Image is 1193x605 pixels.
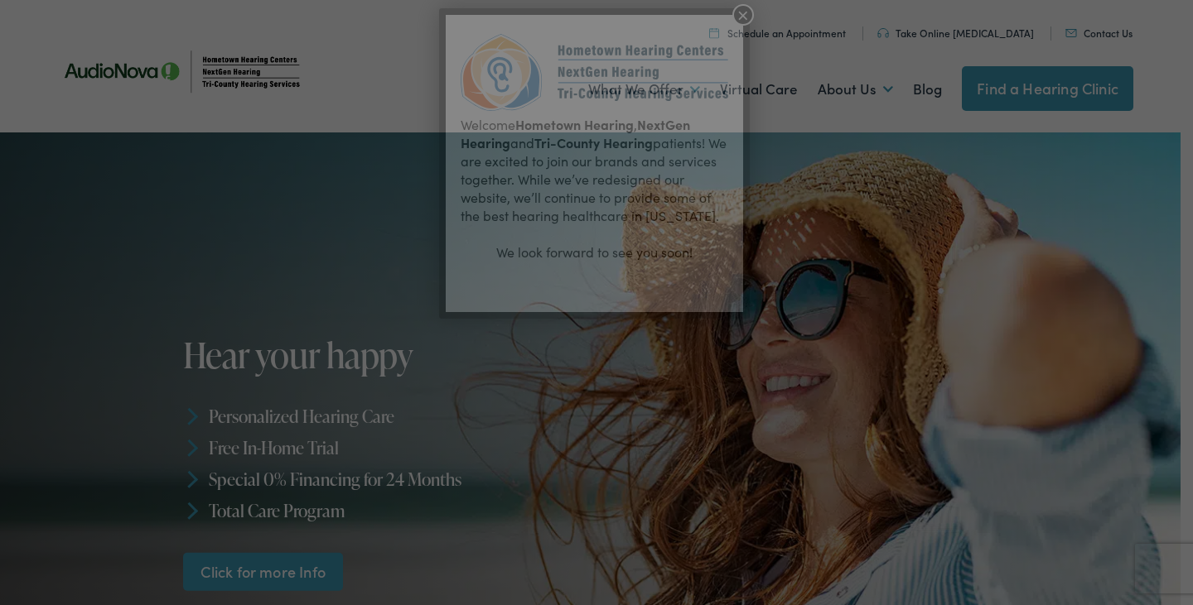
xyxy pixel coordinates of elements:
[732,4,754,26] button: Close
[496,242,693,261] span: We look forward to see you soon!
[515,115,634,133] b: Hometown Hearing
[461,115,690,151] b: NextGen Hearing
[534,133,653,151] b: Tri-County Hearing
[461,115,727,224] span: Welcome , and patients! We are excited to join our brands and services together. While we’ve rede...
